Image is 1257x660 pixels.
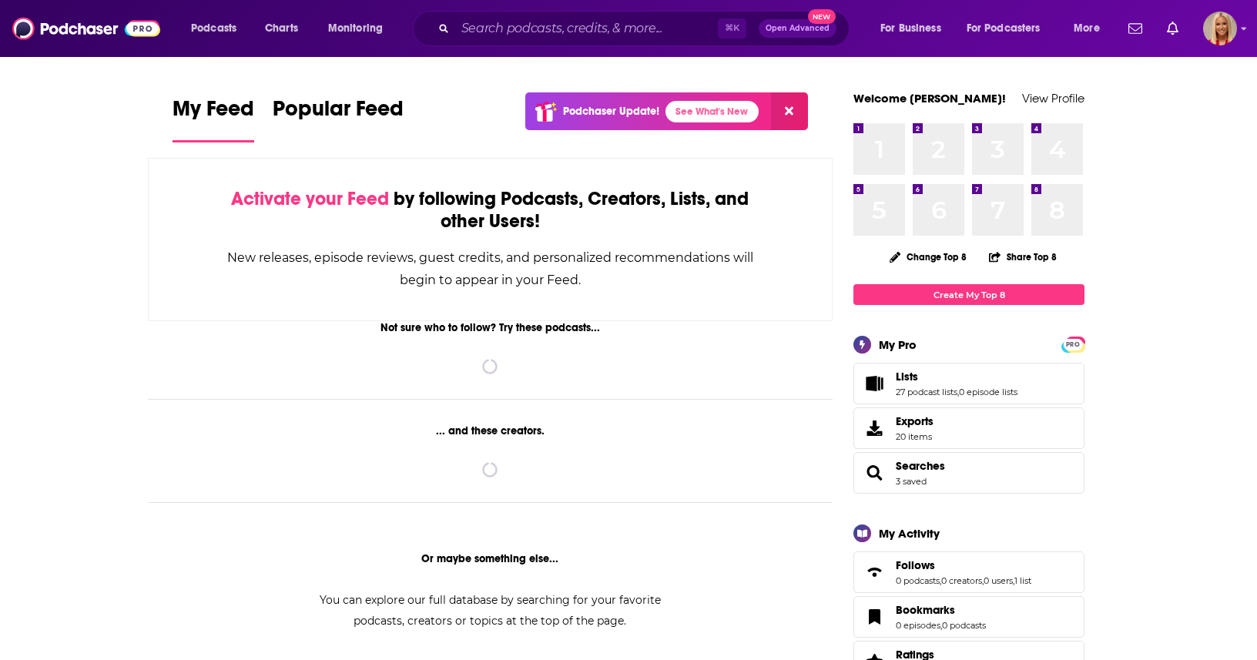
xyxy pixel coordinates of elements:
a: 3 saved [896,476,927,487]
a: PRO [1064,338,1082,350]
a: 0 podcasts [942,620,986,631]
span: Follows [896,558,935,572]
input: Search podcasts, credits, & more... [455,16,718,41]
span: Bookmarks [896,603,955,617]
a: Show notifications dropdown [1122,15,1148,42]
a: View Profile [1022,91,1084,106]
a: Searches [859,462,890,484]
div: Search podcasts, credits, & more... [427,11,864,46]
span: Bookmarks [853,596,1084,638]
span: Exports [896,414,934,428]
span: My Feed [173,95,254,131]
a: 0 podcasts [896,575,940,586]
a: Lists [859,373,890,394]
a: Follows [896,558,1031,572]
a: Create My Top 8 [853,284,1084,305]
p: Podchaser Update! [563,105,659,118]
img: Podchaser - Follow, Share and Rate Podcasts [12,14,160,43]
div: My Pro [879,337,917,352]
span: Exports [859,417,890,439]
span: Popular Feed [273,95,404,131]
a: Follows [859,561,890,583]
button: Show profile menu [1203,12,1237,45]
button: Share Top 8 [988,242,1058,272]
div: by following Podcasts, Creators, Lists, and other Users! [226,188,755,233]
a: 0 creators [941,575,982,586]
a: Bookmarks [896,603,986,617]
div: ... and these creators. [148,424,833,437]
div: New releases, episode reviews, guest credits, and personalized recommendations will begin to appe... [226,246,755,291]
a: 0 episode lists [959,387,1017,397]
a: Exports [853,407,1084,449]
span: Monitoring [328,18,383,39]
span: Lists [853,363,1084,404]
button: open menu [870,16,960,41]
span: For Business [880,18,941,39]
span: Charts [265,18,298,39]
a: 0 users [984,575,1013,586]
a: 0 episodes [896,620,940,631]
img: User Profile [1203,12,1237,45]
div: My Activity [879,526,940,541]
button: open menu [957,16,1063,41]
a: Popular Feed [273,95,404,142]
button: open menu [1063,16,1119,41]
a: My Feed [173,95,254,142]
span: Open Advanced [766,25,830,32]
a: Lists [896,370,1017,384]
span: Activate your Feed [231,187,389,210]
span: Follows [853,551,1084,593]
span: Logged in as KymberleeBolden [1203,12,1237,45]
a: See What's New [665,101,759,122]
div: You can explore our full database by searching for your favorite podcasts, creators or topics at ... [300,590,679,632]
a: Searches [896,459,945,473]
span: For Podcasters [967,18,1041,39]
button: open menu [317,16,403,41]
span: 20 items [896,431,934,442]
span: , [982,575,984,586]
span: , [940,620,942,631]
a: 27 podcast lists [896,387,957,397]
a: 1 list [1014,575,1031,586]
span: , [940,575,941,586]
div: Or maybe something else... [148,552,833,565]
a: Welcome [PERSON_NAME]! [853,91,1006,106]
span: New [808,9,836,24]
span: , [957,387,959,397]
span: ⌘ K [718,18,746,39]
span: PRO [1064,339,1082,350]
span: Podcasts [191,18,236,39]
span: Searches [853,452,1084,494]
span: More [1074,18,1100,39]
a: Bookmarks [859,606,890,628]
button: Open AdvancedNew [759,19,836,38]
div: Not sure who to follow? Try these podcasts... [148,321,833,334]
span: Lists [896,370,918,384]
a: Show notifications dropdown [1161,15,1185,42]
button: open menu [180,16,256,41]
a: Charts [255,16,307,41]
span: , [1013,575,1014,586]
button: Change Top 8 [880,247,976,266]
